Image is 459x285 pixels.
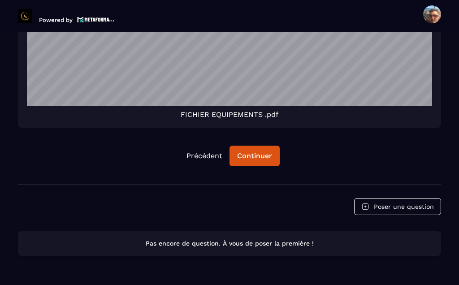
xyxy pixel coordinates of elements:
[179,146,229,166] button: Précédent
[39,17,73,23] p: Powered by
[18,9,32,23] img: logo-branding
[181,110,278,119] span: FICHIER EQUIPEMENTS .pdf
[77,16,115,23] img: logo
[26,239,433,248] p: Pas encore de question. À vous de poser la première !
[229,146,280,166] button: Continuer
[237,151,272,160] div: Continuer
[354,198,441,215] button: Poser une question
